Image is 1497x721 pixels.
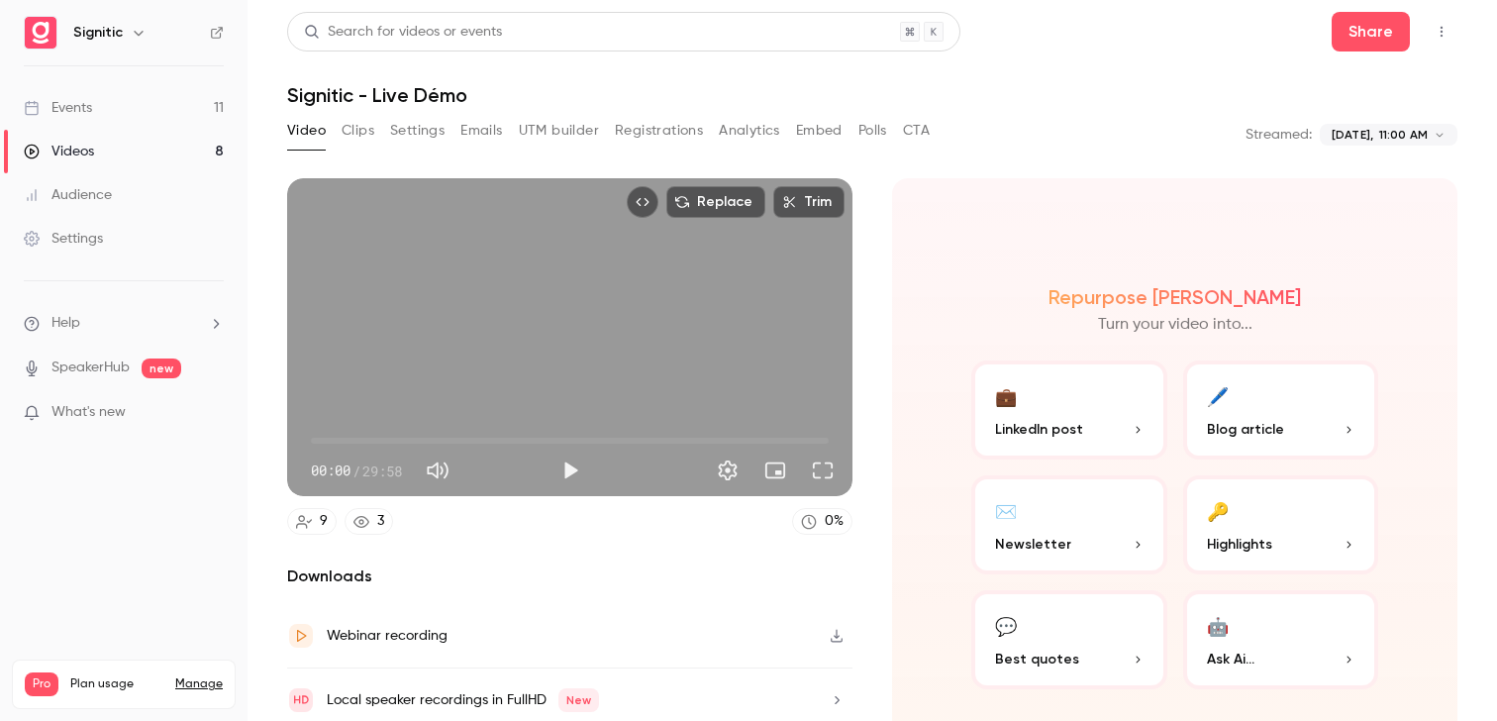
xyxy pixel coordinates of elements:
button: Polls [858,115,887,147]
span: new [142,359,181,378]
button: Trim [773,186,845,218]
div: 00:00 [311,461,402,481]
span: Blog article [1207,419,1284,440]
button: Share [1332,12,1410,51]
span: LinkedIn post [995,419,1083,440]
button: Full screen [803,451,843,490]
h1: Signitic - Live Démo [287,83,1457,107]
div: 9 [320,511,328,532]
div: Webinar recording [327,624,448,648]
button: Settings [390,115,445,147]
button: Replace [666,186,765,218]
button: UTM builder [519,115,599,147]
a: Manage [175,676,223,692]
button: 💼LinkedIn post [971,360,1167,460]
button: 🤖Ask Ai... [1183,590,1379,689]
h2: Downloads [287,565,852,588]
span: New [558,688,599,712]
img: Signitic [25,17,56,49]
p: Streamed: [1246,125,1312,145]
span: 29:58 [362,461,402,481]
button: Clips [342,115,374,147]
div: Events [24,98,92,118]
div: 🖊️ [1207,380,1229,411]
span: What's new [51,402,126,423]
div: Videos [24,142,94,161]
a: 3 [345,508,393,535]
div: 🔑 [1207,495,1229,526]
span: Ask Ai... [1207,649,1254,669]
button: Settings [708,451,748,490]
div: 3 [377,511,384,532]
span: Highlights [1207,534,1272,555]
button: Emails [460,115,502,147]
button: Analytics [719,115,780,147]
div: Search for videos or events [304,22,502,43]
button: Mute [418,451,457,490]
button: 💬Best quotes [971,590,1167,689]
iframe: Noticeable Trigger [200,404,224,422]
p: Turn your video into... [1098,313,1252,337]
button: Registrations [615,115,703,147]
span: 00:00 [311,461,350,481]
div: Audience [24,185,112,205]
a: 9 [287,508,337,535]
button: Top Bar Actions [1426,16,1457,48]
h2: Repurpose [PERSON_NAME] [1048,285,1301,309]
button: Embed video [627,186,658,218]
span: [DATE], [1332,126,1373,144]
button: CTA [903,115,930,147]
div: ✉️ [995,495,1017,526]
div: 0 % [825,511,844,532]
div: Settings [24,229,103,249]
button: Play [550,451,590,490]
button: ✉️Newsletter [971,475,1167,574]
div: 💬 [995,610,1017,641]
span: Help [51,313,80,334]
button: 🔑Highlights [1183,475,1379,574]
span: Plan usage [70,676,163,692]
span: / [352,461,360,481]
li: help-dropdown-opener [24,313,224,334]
h6: Signitic [73,23,123,43]
button: Video [287,115,326,147]
div: 🤖 [1207,610,1229,641]
a: SpeakerHub [51,358,130,378]
span: Newsletter [995,534,1071,555]
span: Pro [25,672,58,696]
span: Best quotes [995,649,1079,669]
a: 0% [792,508,852,535]
div: Local speaker recordings in FullHD [327,688,599,712]
button: Embed [796,115,843,147]
button: 🖊️Blog article [1183,360,1379,460]
button: Turn on miniplayer [755,451,795,490]
div: 💼 [995,380,1017,411]
span: 11:00 AM [1379,126,1428,144]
